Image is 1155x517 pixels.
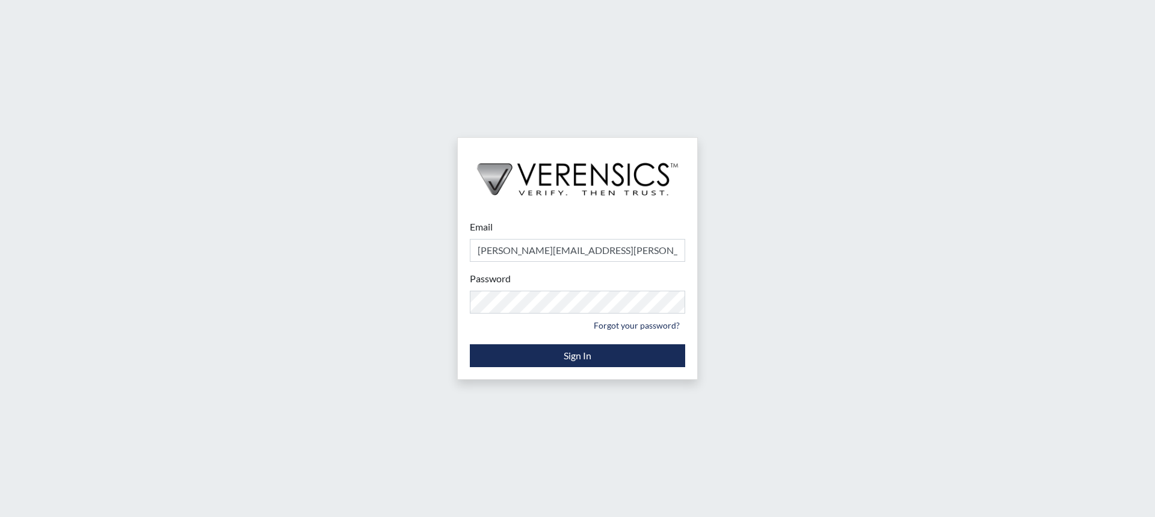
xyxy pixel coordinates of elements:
label: Password [470,271,511,286]
img: logo-wide-black.2aad4157.png [458,138,697,208]
button: Sign In [470,344,685,367]
input: Email [470,239,685,262]
label: Email [470,220,493,234]
a: Forgot your password? [588,316,685,335]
